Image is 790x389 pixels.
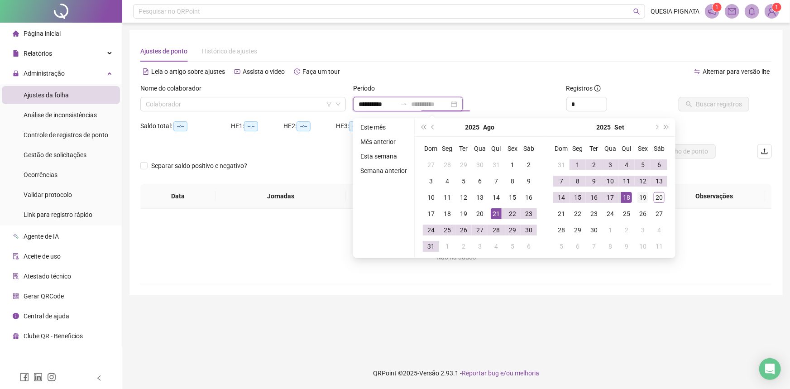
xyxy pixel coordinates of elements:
div: 3 [426,176,436,187]
div: 18 [442,208,453,219]
label: Período [353,83,381,93]
th: Qua [602,140,618,157]
span: mail [728,7,736,15]
span: swap-right [400,101,407,108]
span: facebook [20,373,29,382]
div: 31 [491,159,502,170]
span: Histórico de ajustes [202,48,257,55]
div: 6 [523,241,534,252]
button: prev-year [428,118,438,136]
div: 25 [621,208,632,219]
div: 6 [474,176,485,187]
td: 2025-09-28 [553,222,570,238]
td: 2025-09-04 [488,238,504,255]
button: Ver espelho de ponto [642,144,716,158]
div: 4 [621,159,632,170]
span: history [294,68,300,75]
div: 20 [654,192,665,203]
span: Validar protocolo [24,191,72,198]
div: 9 [621,241,632,252]
div: 5 [556,241,567,252]
td: 2025-08-23 [521,206,537,222]
td: 2025-09-10 [602,173,618,189]
td: 2025-08-26 [455,222,472,238]
td: 2025-08-30 [521,222,537,238]
span: Ajustes de ponto [140,48,187,55]
td: 2025-09-14 [553,189,570,206]
div: 3 [474,241,485,252]
th: Dom [553,140,570,157]
div: 9 [523,176,534,187]
span: Registros [566,83,601,93]
td: 2025-08-29 [504,222,521,238]
span: Observações [670,191,758,201]
td: 2025-08-10 [423,189,439,206]
span: notification [708,7,716,15]
td: 2025-08-22 [504,206,521,222]
span: file [13,50,19,57]
th: Qua [472,140,488,157]
div: 19 [637,192,648,203]
div: 8 [605,241,616,252]
td: 2025-10-11 [651,238,667,255]
td: 2025-09-05 [504,238,521,255]
div: 3 [637,225,648,235]
span: Aceite de uso [24,253,61,260]
td: 2025-09-30 [586,222,602,238]
div: 2 [589,159,599,170]
span: Administração [24,70,65,77]
label: Nome do colaborador [140,83,207,93]
td: 2025-08-31 [553,157,570,173]
div: 5 [507,241,518,252]
td: 2025-09-26 [635,206,651,222]
div: 27 [426,159,436,170]
div: 15 [507,192,518,203]
td: 2025-09-25 [618,206,635,222]
div: 18 [621,192,632,203]
div: 22 [572,208,583,219]
img: 85188 [765,5,779,18]
td: 2025-08-15 [504,189,521,206]
span: --:-- [244,121,258,131]
div: Open Intercom Messenger [759,358,781,380]
th: Sex [504,140,521,157]
th: Sáb [651,140,667,157]
button: Buscar registros [679,97,749,111]
span: search [633,8,640,15]
span: Clube QR - Beneficios [24,332,83,340]
li: Esta semana [357,151,411,162]
td: 2025-09-01 [439,238,455,255]
td: 2025-08-06 [472,173,488,189]
div: 17 [426,208,436,219]
div: 21 [491,208,502,219]
div: 24 [605,208,616,219]
th: Seg [439,140,455,157]
div: 7 [556,176,567,187]
li: Semana anterior [357,165,411,176]
div: 5 [458,176,469,187]
span: bell [748,7,756,15]
td: 2025-08-07 [488,173,504,189]
td: 2025-08-21 [488,206,504,222]
div: 1 [442,241,453,252]
button: next-year [651,118,661,136]
span: swap [694,68,700,75]
span: --:-- [173,121,187,131]
div: 10 [426,192,436,203]
span: Alternar para versão lite [703,68,770,75]
div: 20 [474,208,485,219]
td: 2025-07-31 [488,157,504,173]
span: Ajustes da folha [24,91,69,99]
th: Jornadas [215,184,346,209]
div: 9 [589,176,599,187]
sup: 1 [713,3,722,12]
div: 25 [442,225,453,235]
span: file-text [143,68,149,75]
div: 7 [589,241,599,252]
div: 15 [572,192,583,203]
td: 2025-09-13 [651,173,667,189]
th: Sáb [521,140,537,157]
span: 1 [776,4,779,10]
td: 2025-08-31 [423,238,439,255]
span: to [400,101,407,108]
